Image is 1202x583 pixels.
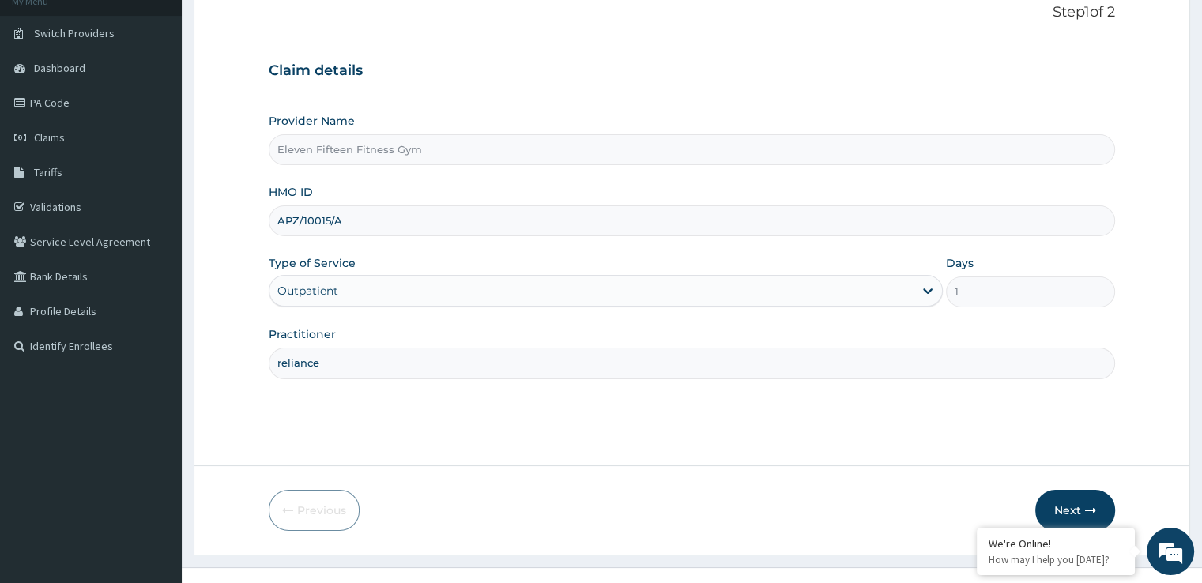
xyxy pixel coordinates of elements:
div: Chat with us now [82,88,266,109]
span: Switch Providers [34,26,115,40]
label: Days [946,255,974,271]
button: Previous [269,490,360,531]
input: Enter HMO ID [269,205,1114,236]
span: Claims [34,130,65,145]
label: Practitioner [269,326,336,342]
label: Type of Service [269,255,356,271]
h3: Claim details [269,62,1114,80]
p: How may I help you today? [989,553,1123,566]
div: We're Online! [989,536,1123,551]
textarea: Type your message and hit 'Enter' [8,403,301,458]
p: Step 1 of 2 [269,4,1114,21]
img: d_794563401_company_1708531726252_794563401 [29,79,64,118]
div: Minimize live chat window [259,8,297,46]
span: Tariffs [34,165,62,179]
input: Enter Name [269,348,1114,378]
span: We're online! [92,185,218,344]
button: Next [1035,490,1115,531]
label: HMO ID [269,184,313,200]
span: Dashboard [34,61,85,75]
label: Provider Name [269,113,355,129]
